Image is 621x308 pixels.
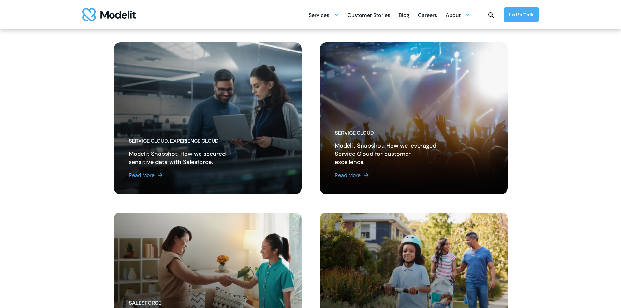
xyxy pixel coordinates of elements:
[504,7,539,22] a: Let’s Talk
[399,9,409,22] div: Blog
[363,172,370,179] img: arrow
[129,171,155,179] div: Read More
[335,171,439,179] a: Read More
[509,11,534,18] div: Let’s Talk
[399,8,409,21] a: Blog
[418,9,437,22] div: Careers
[82,8,136,21] a: home
[129,138,233,145] div: Service Cloud, Experience Cloud
[335,171,361,179] div: Read More
[347,9,390,22] div: Customer Stories
[418,8,437,21] a: Careers
[347,8,390,21] a: Customer Stories
[446,8,470,21] div: About
[309,9,329,22] div: Services
[82,8,136,21] img: modelit logo
[335,142,439,166] h2: Modelit Snapshot: How we leveraged Service Cloud for customer excellence.
[129,171,233,179] a: Read More
[129,150,233,166] h2: Modelit Snapshot: How we secured sensitive data with Salesforce.
[446,9,461,22] div: About
[129,300,233,307] div: Salesforce
[309,8,339,21] div: Services
[157,172,164,179] img: arrow
[335,130,439,137] div: Service Cloud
